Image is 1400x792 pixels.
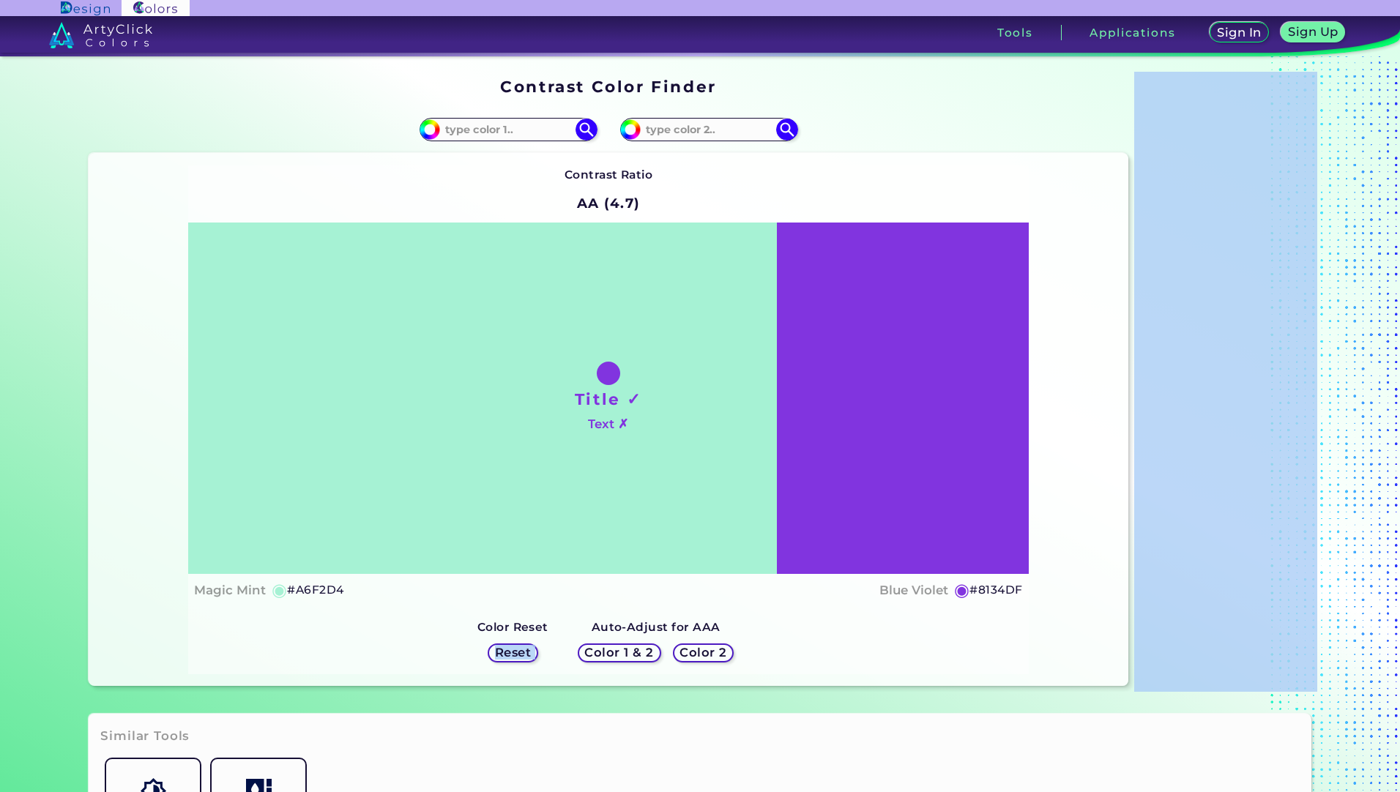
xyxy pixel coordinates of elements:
[576,119,597,141] img: icon search
[584,646,653,658] h5: Color 1 & 2
[575,388,642,410] h1: Title ✓
[440,120,576,140] input: type color 1..
[61,1,110,15] img: ArtyClick Design logo
[997,27,1033,38] h3: Tools
[477,620,548,634] strong: Color Reset
[1217,26,1261,38] h5: Sign In
[1288,26,1338,37] h5: Sign Up
[565,168,653,182] strong: Contrast Ratio
[588,414,628,435] h4: Text ✗
[592,620,721,634] strong: Auto-Adjust for AAA
[500,75,716,97] h1: Contrast Color Finder
[641,120,777,140] input: type color 2..
[194,580,266,601] h4: Magic Mint
[570,187,647,220] h2: AA (4.7)
[679,646,726,658] h5: Color 2
[1134,72,1317,692] iframe: Advertisement
[879,580,948,601] h4: Blue Violet
[1210,22,1270,42] a: Sign In
[495,646,531,658] h5: Reset
[969,580,1022,599] h5: #8134DF
[272,581,288,599] h5: ◉
[49,22,152,48] img: logo_artyclick_colors_white.svg
[954,581,970,599] h5: ◉
[100,728,190,745] h3: Similar Tools
[776,119,798,141] img: icon search
[1090,27,1175,38] h3: Applications
[1281,22,1345,42] a: Sign Up
[287,580,343,599] h5: #A6F2D4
